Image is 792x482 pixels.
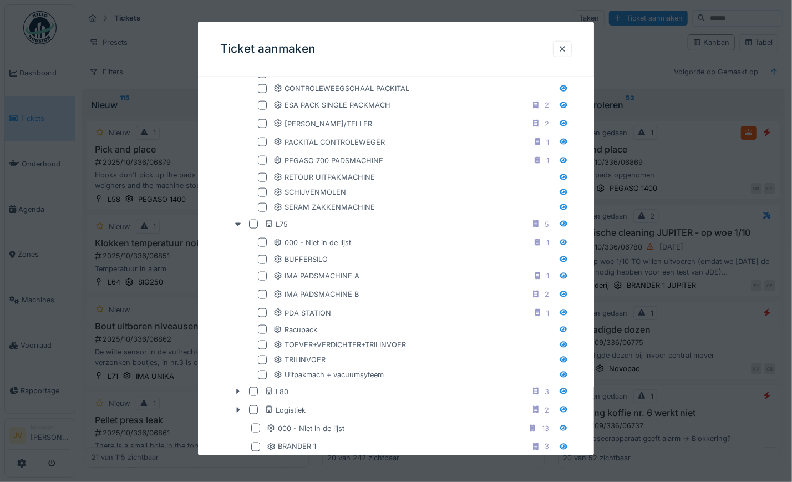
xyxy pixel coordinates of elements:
div: L75 [265,219,288,230]
h3: Ticket aanmaken [220,42,316,56]
div: SCHIJVENMOLEN [273,187,346,197]
div: 1 [546,137,549,148]
div: IMA PADSMACHINE A [273,271,359,281]
div: Racupack [273,324,317,335]
div: 1 [546,271,549,281]
div: 3 [545,442,549,452]
div: 000 - Niet in de lijst [273,237,351,248]
div: ESA PACK SINGLE PACKMACH [273,100,390,110]
div: 1 [546,155,549,166]
div: RETOUR UITPAKMACHINE [273,172,375,182]
div: 1 [546,308,549,318]
div: COLIBRI VERPAKKINGSMACHINE [273,68,397,79]
div: L80 [265,387,288,397]
div: 1 [546,237,549,248]
div: [PERSON_NAME]/TELLER [273,119,372,129]
div: SERAM ZAKKENMACHINE [273,202,375,213]
div: Logistiek [265,405,306,415]
div: PACKITAL CONTROLEWEGER [273,137,385,148]
div: IMA PADSMACHINE B [273,289,359,300]
div: 2 [545,119,549,129]
div: 2 [545,405,549,415]
div: 2 [545,289,549,300]
div: Uitpakmach + vacuumsyteem [273,369,384,380]
div: 3 [545,387,549,397]
div: TRILINVOER [273,354,326,365]
div: 000 - Niet in de lijst [267,423,344,434]
div: PEGASO 700 PADSMACHINE [273,155,383,166]
div: PDA STATION [273,308,331,318]
div: CONTROLEWEEGSCHAAL PACKITAL [273,83,409,94]
div: BRANDER 1 [267,442,316,452]
div: 5 [545,219,549,230]
div: 13 [542,423,549,434]
div: 2 [545,100,549,110]
div: BUFFERSILO [273,254,328,265]
div: TOEVER+VERDICHTER+TRILINVOER [273,339,406,350]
